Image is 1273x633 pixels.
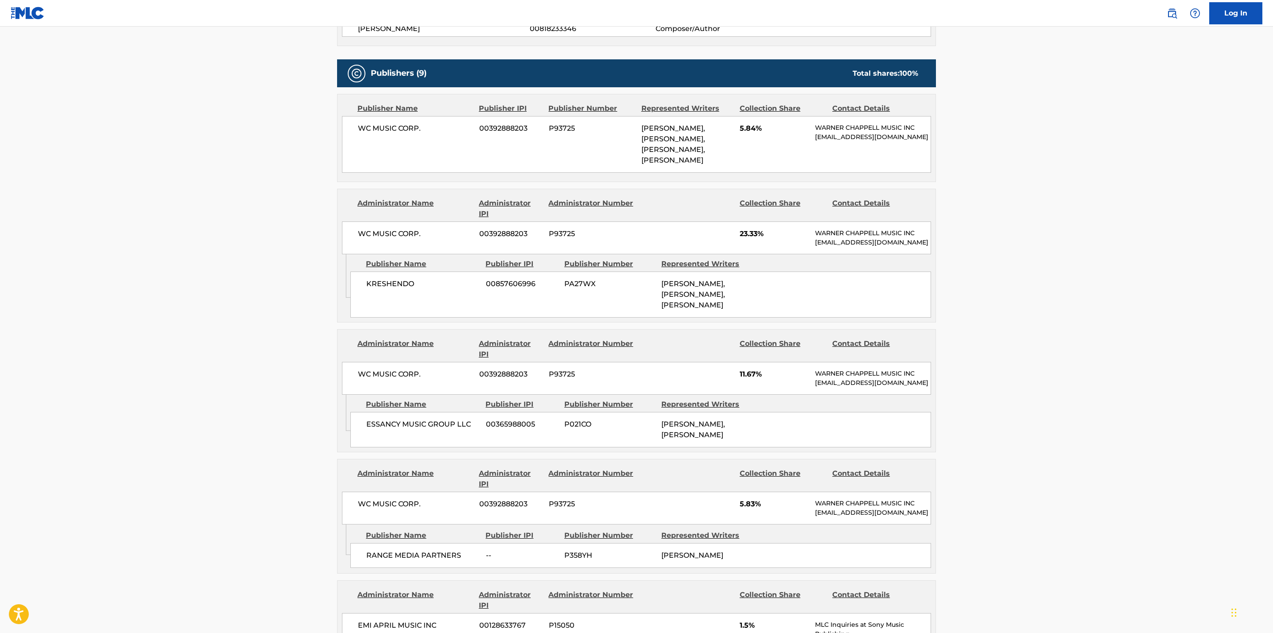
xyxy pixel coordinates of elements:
div: Publisher IPI [485,259,558,269]
div: Publisher IPI [485,399,558,410]
img: help [1190,8,1200,19]
span: PA27WX [564,279,655,289]
div: Administrator Name [357,468,472,489]
span: P021CO [564,419,655,430]
span: 5.83% [740,499,808,509]
div: Contact Details [832,198,918,219]
div: Administrator IPI [479,468,542,489]
span: [PERSON_NAME], [PERSON_NAME] [661,420,725,439]
div: Represented Writers [661,259,752,269]
p: WARNER CHAPPELL MUSIC INC [815,369,931,378]
div: Publisher IPI [485,530,558,541]
div: Contact Details [832,103,918,114]
h5: Publishers (9) [371,68,427,78]
div: Administrator Name [357,590,472,611]
div: Publisher Name [366,399,479,410]
div: Represented Writers [661,530,752,541]
span: 00392888203 [479,499,542,509]
span: [PERSON_NAME] [358,23,530,34]
div: Administrator IPI [479,338,542,360]
span: 11.67% [740,369,808,380]
div: Represented Writers [641,103,733,114]
div: Contact Details [832,468,918,489]
a: Log In [1209,2,1262,24]
div: Contact Details [832,590,918,611]
span: [PERSON_NAME] [661,551,723,559]
div: Publisher Name [366,259,479,269]
span: RANGE MEDIA PARTNERS [366,550,479,561]
div: Administrator IPI [479,590,542,611]
div: Collection Share [740,103,826,114]
div: Administrator IPI [479,198,542,219]
span: ESSANCY MUSIC GROUP LLC [366,419,479,430]
div: Collection Share [740,468,826,489]
span: 00392888203 [479,369,542,380]
span: 00392888203 [479,229,542,239]
a: Public Search [1163,4,1181,22]
div: Administrator Number [548,468,634,489]
span: WC MUSIC CORP. [358,499,473,509]
span: 00392888203 [479,123,542,134]
iframe: Chat Widget [1229,590,1273,633]
div: Collection Share [740,198,826,219]
span: [PERSON_NAME], [PERSON_NAME], [PERSON_NAME] [661,280,725,309]
img: search [1167,8,1177,19]
span: 23.33% [740,229,808,239]
div: Administrator Name [357,198,472,219]
div: Publisher Name [366,530,479,541]
p: WARNER CHAPPELL MUSIC INC [815,499,931,508]
p: [EMAIL_ADDRESS][DOMAIN_NAME] [815,238,931,247]
span: WC MUSIC CORP. [358,369,473,380]
span: KRESHENDO [366,279,479,289]
p: [EMAIL_ADDRESS][DOMAIN_NAME] [815,508,931,517]
span: WC MUSIC CORP. [358,123,473,134]
span: Composer/Author [656,23,770,34]
img: Publishers [351,68,362,79]
span: 00818233346 [530,23,656,34]
span: P93725 [549,229,635,239]
div: Administrator Name [357,338,472,360]
div: Collection Share [740,338,826,360]
span: EMI APRIL MUSIC INC [358,620,473,631]
span: 00128633767 [479,620,542,631]
span: WC MUSIC CORP. [358,229,473,239]
div: Publisher Number [548,103,634,114]
span: 00365988005 [486,419,558,430]
span: 1.5% [740,620,808,631]
div: Help [1186,4,1204,22]
div: Publisher Number [564,399,655,410]
div: Administrator Number [548,590,634,611]
div: Trascina [1231,599,1237,626]
div: Total shares: [853,68,918,79]
div: Publisher Number [564,530,655,541]
div: Publisher IPI [479,103,542,114]
div: Contact Details [832,338,918,360]
div: Administrator Number [548,338,634,360]
img: MLC Logo [11,7,45,19]
span: P15050 [549,620,635,631]
div: Represented Writers [661,399,752,410]
span: P358YH [564,550,655,561]
span: 5.84% [740,123,808,134]
span: P93725 [549,369,635,380]
p: [EMAIL_ADDRESS][DOMAIN_NAME] [815,132,931,142]
div: Widget chat [1229,590,1273,633]
div: Publisher Number [564,259,655,269]
div: Administrator Number [548,198,634,219]
div: Publisher Name [357,103,472,114]
p: WARNER CHAPPELL MUSIC INC [815,229,931,238]
p: [EMAIL_ADDRESS][DOMAIN_NAME] [815,378,931,388]
span: P93725 [549,499,635,509]
span: -- [486,550,558,561]
span: P93725 [549,123,635,134]
p: WARNER CHAPPELL MUSIC INC [815,123,931,132]
span: 100 % [900,69,918,78]
span: [PERSON_NAME], [PERSON_NAME], [PERSON_NAME], [PERSON_NAME] [641,124,705,164]
span: 00857606996 [486,279,558,289]
div: Collection Share [740,590,826,611]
